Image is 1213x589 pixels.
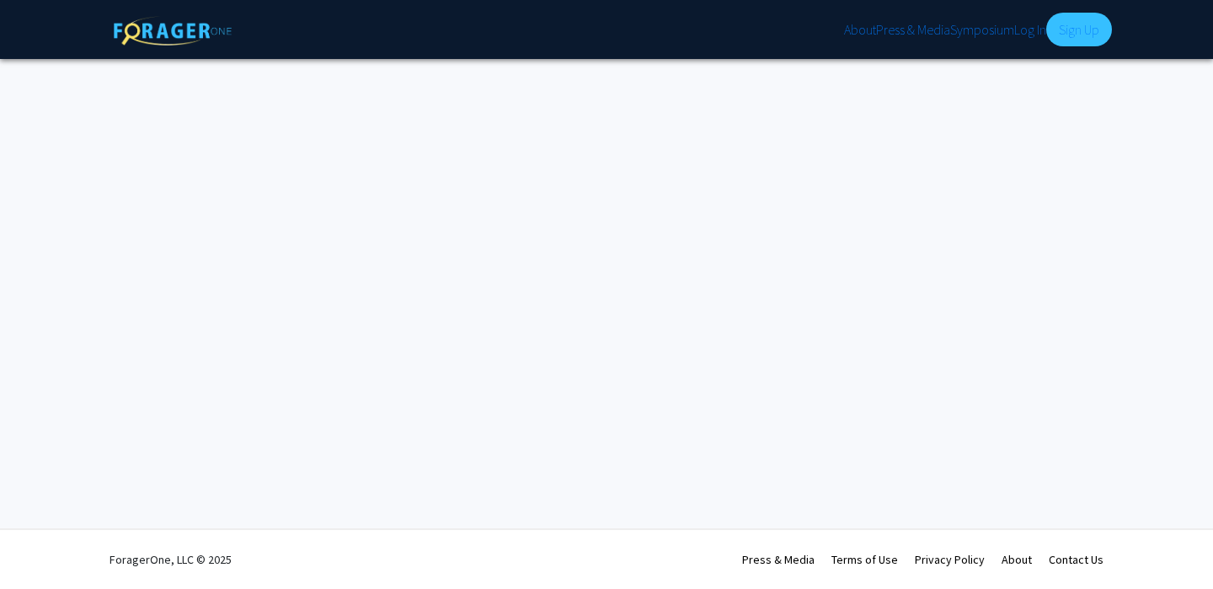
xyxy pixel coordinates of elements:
a: Contact Us [1049,552,1103,567]
img: ForagerOne Logo [114,16,232,46]
a: Press & Media [742,552,815,567]
a: Terms of Use [831,552,898,567]
a: About [1002,552,1032,567]
a: Privacy Policy [915,552,985,567]
div: ForagerOne, LLC © 2025 [110,530,232,589]
a: Sign Up [1046,13,1112,46]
